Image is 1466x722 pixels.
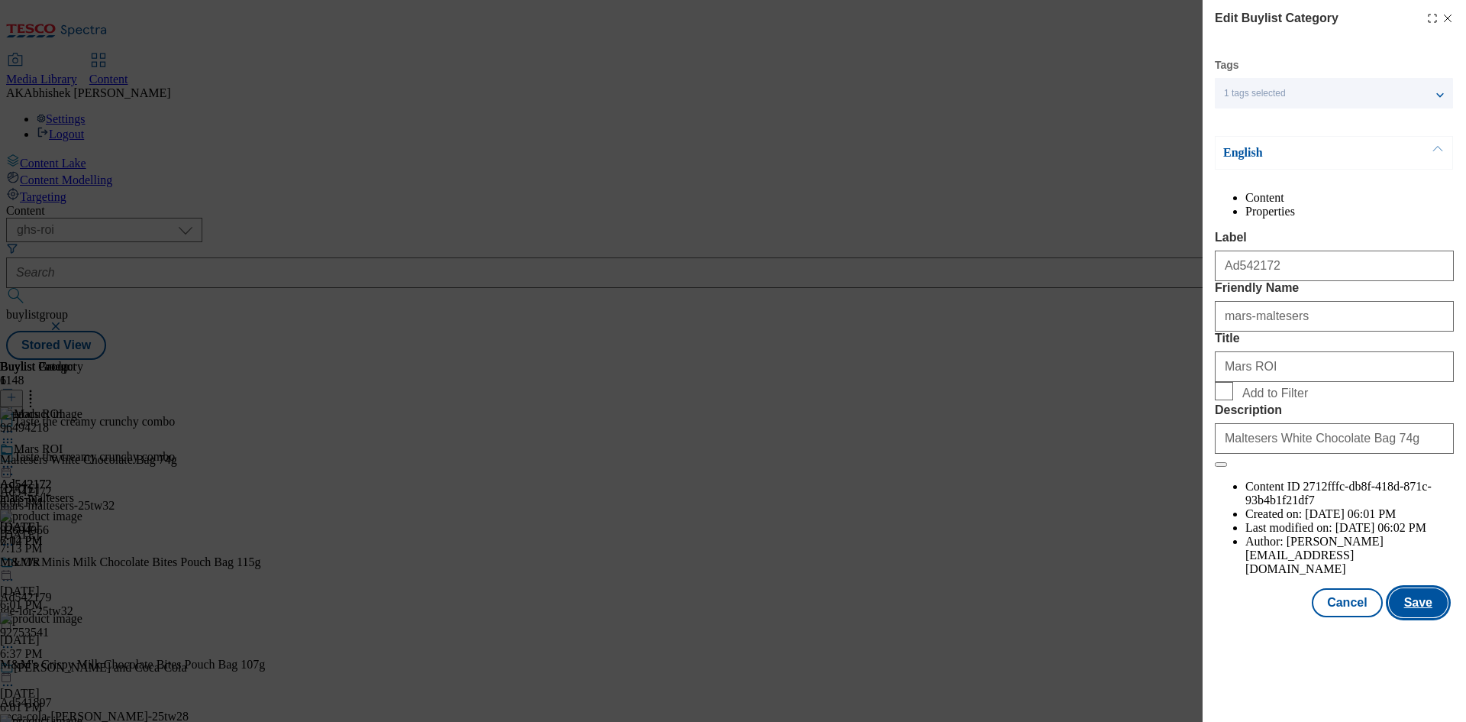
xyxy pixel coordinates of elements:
input: Enter Friendly Name [1215,301,1454,332]
label: Tags [1215,61,1239,70]
input: Enter Label [1215,251,1454,281]
input: Enter Title [1215,351,1454,382]
h4: Edit Buylist Category [1215,9,1338,28]
span: [PERSON_NAME][EMAIL_ADDRESS][DOMAIN_NAME] [1245,535,1384,575]
button: 1 tags selected [1215,78,1453,108]
button: Cancel [1312,588,1382,617]
button: Save [1389,588,1448,617]
li: Content [1245,191,1454,205]
label: Description [1215,403,1454,417]
span: [DATE] 06:01 PM [1305,507,1396,520]
li: Properties [1245,205,1454,219]
li: Content ID [1245,480,1454,507]
p: English [1223,145,1384,160]
input: Enter Description [1215,423,1454,454]
span: 1 tags selected [1224,88,1286,99]
label: Friendly Name [1215,281,1454,295]
li: Created on: [1245,507,1454,521]
span: [DATE] 06:02 PM [1335,521,1426,534]
li: Last modified on: [1245,521,1454,535]
span: Add to Filter [1242,387,1308,400]
li: Author: [1245,535,1454,576]
span: 2712fffc-db8f-418d-871c-93b4b1f21df7 [1245,480,1432,507]
label: Title [1215,332,1454,345]
label: Label [1215,231,1454,244]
